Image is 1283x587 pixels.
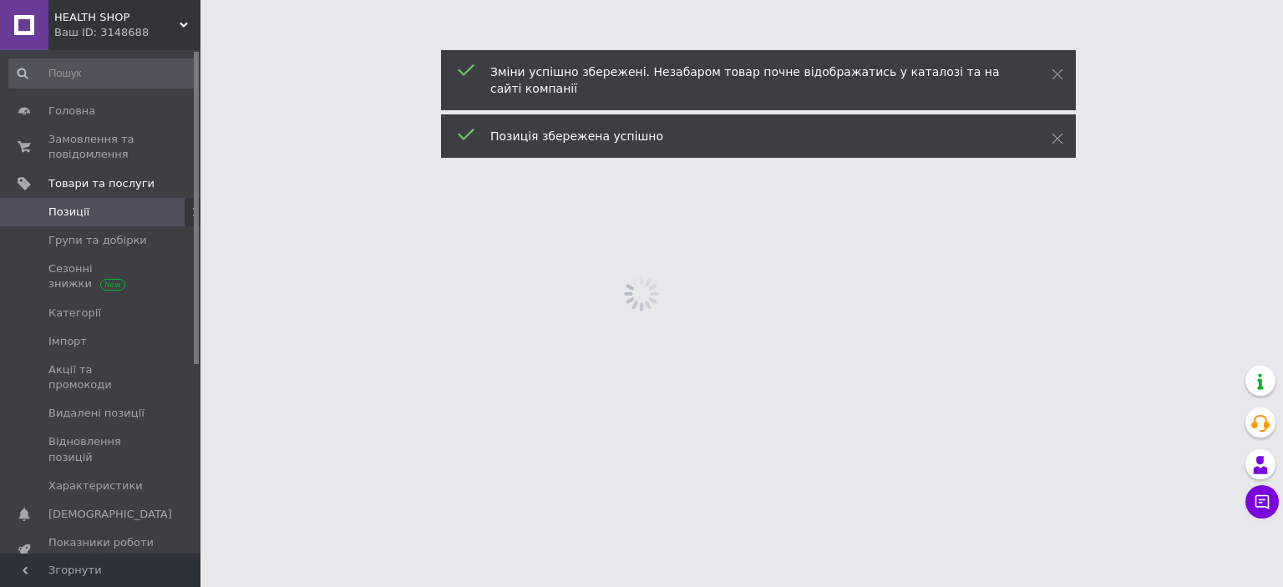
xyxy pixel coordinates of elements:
[8,58,197,89] input: Пошук
[54,25,200,40] div: Ваш ID: 3148688
[48,535,155,565] span: Показники роботи компанії
[48,507,172,522] span: [DEMOGRAPHIC_DATA]
[1245,485,1279,519] button: Чат з покупцем
[48,205,89,220] span: Позиції
[54,10,180,25] span: HEALTH SHOP
[490,63,1010,97] div: Зміни успішно збережені. Незабаром товар почне відображатись у каталозі та на сайті компанії
[48,434,155,464] span: Відновлення позицій
[48,362,155,392] span: Акції та промокоди
[48,104,95,119] span: Головна
[48,406,145,421] span: Видалені позиції
[48,306,101,321] span: Категорії
[490,128,1010,144] div: Позиція збережена успішно
[48,132,155,162] span: Замовлення та повідомлення
[48,478,143,493] span: Характеристики
[48,261,155,291] span: Сезонні знижки
[48,233,147,248] span: Групи та добірки
[48,334,87,349] span: Імпорт
[48,176,155,191] span: Товари та послуги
